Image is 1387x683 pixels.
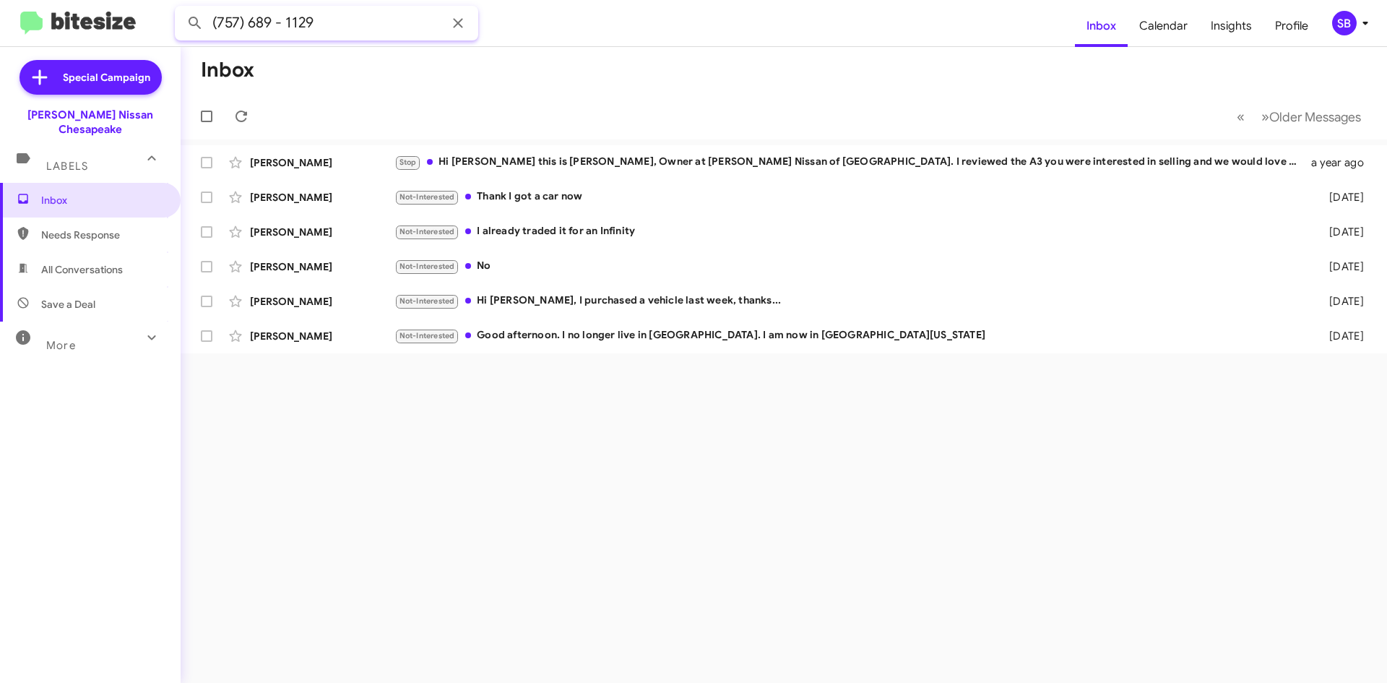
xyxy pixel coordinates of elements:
a: Insights [1199,5,1263,47]
div: No [394,258,1306,275]
div: I already traded it for an Infinity [394,223,1306,240]
button: SB [1320,11,1371,35]
div: Thank I got a car now [394,189,1306,205]
div: [PERSON_NAME] [250,155,394,170]
span: Labels [46,160,88,173]
button: Previous [1228,102,1253,132]
span: Not-Interested [399,262,455,271]
input: Search [175,6,478,40]
div: [PERSON_NAME] [250,259,394,274]
div: a year ago [1306,155,1375,170]
div: Hi [PERSON_NAME], I purchased a vehicle last week, thanks... [394,293,1306,309]
span: More [46,339,76,352]
span: « [1237,108,1245,126]
h1: Inbox [201,59,254,82]
div: [PERSON_NAME] [250,294,394,309]
button: Next [1253,102,1370,132]
span: Stop [399,158,417,167]
span: Not-Interested [399,227,455,236]
span: Not-Interested [399,331,455,340]
div: Hi [PERSON_NAME] this is [PERSON_NAME], Owner at [PERSON_NAME] Nissan of [GEOGRAPHIC_DATA]. I rev... [394,154,1306,171]
span: All Conversations [41,262,123,277]
div: [DATE] [1306,259,1375,274]
div: [DATE] [1306,329,1375,343]
div: [PERSON_NAME] [250,329,394,343]
a: Profile [1263,5,1320,47]
span: Save a Deal [41,297,95,312]
div: [DATE] [1306,294,1375,309]
span: Needs Response [41,228,164,242]
a: Special Campaign [20,60,162,95]
div: [DATE] [1306,225,1375,239]
div: Good afternoon. I no longer live in [GEOGRAPHIC_DATA]. I am now in [GEOGRAPHIC_DATA][US_STATE] [394,327,1306,344]
span: Older Messages [1269,109,1361,125]
a: Calendar [1128,5,1199,47]
span: » [1261,108,1269,126]
span: Special Campaign [63,70,150,85]
div: SB [1332,11,1357,35]
div: [PERSON_NAME] [250,190,394,205]
span: Inbox [41,193,164,207]
nav: Page navigation example [1229,102,1370,132]
span: Not-Interested [399,192,455,202]
span: Not-Interested [399,296,455,306]
div: [PERSON_NAME] [250,225,394,239]
div: [DATE] [1306,190,1375,205]
a: Inbox [1075,5,1128,47]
